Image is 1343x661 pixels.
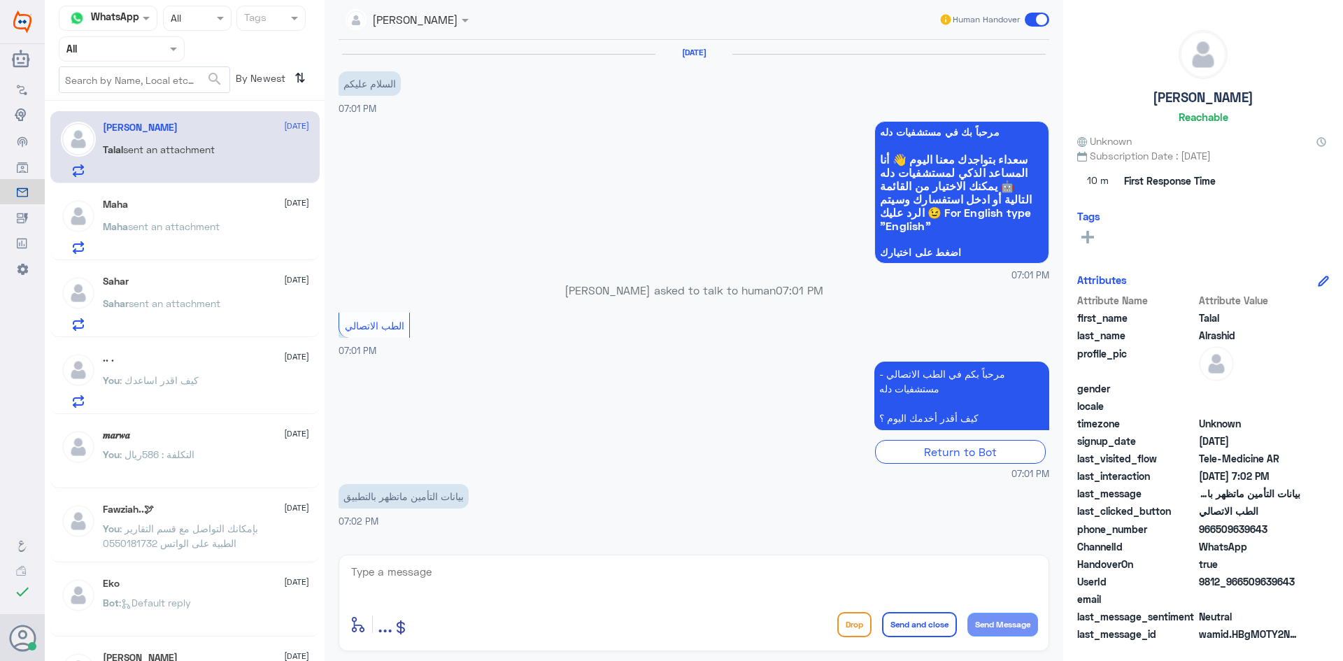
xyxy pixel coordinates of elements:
span: null [1199,381,1300,396]
h6: Tags [1077,210,1100,222]
div: Tags [242,10,267,28]
h5: .. . [103,353,114,364]
span: الطب الاتصالي [345,316,404,328]
span: 0 [1199,609,1300,624]
span: 2 [1199,539,1300,554]
span: profile_pic [1077,346,1196,378]
span: ChannelId [1077,539,1196,554]
span: You [103,523,120,534]
span: last_clicked_button [1077,504,1196,518]
p: 8/10/2025, 7:02 PM [339,477,469,502]
span: You [103,448,120,460]
span: Attribute Value [1199,293,1300,308]
span: سعداء بتواجدك معنا اليوم 👋 أنا المساعد الذكي لمستشفيات دله 🤖 يمكنك الاختيار من القائمة التالية أو... [880,152,1044,232]
img: defaultAdmin.png [61,504,96,539]
span: wamid.HBgMOTY2NTA5NjM5NjQzFQIAEhgUM0ExMkY2QTA4Rjk1Mzk3OUE3NDMA [1199,627,1300,641]
span: 07:02 PM [339,510,374,519]
span: Unknown [1077,134,1132,148]
span: null [1199,399,1300,413]
span: By Newest [230,66,289,94]
p: [PERSON_NAME] asked to talk to human [339,280,1049,295]
span: last_interaction [1077,469,1196,483]
span: Sahar [103,297,129,309]
img: defaultAdmin.png [61,429,96,464]
span: 2025-10-08T16:01:38.253Z [1199,434,1300,448]
img: defaultAdmin.png [61,199,96,234]
span: last_message [1077,486,1196,501]
span: Talal [103,143,123,155]
i: ⇅ [294,66,306,90]
span: 07:01 PM [339,343,373,352]
span: Talal [1199,311,1300,325]
span: true [1199,557,1300,571]
span: 2025-10-08T16:02:15.304Z [1199,469,1300,483]
button: search [206,68,223,91]
h5: Maha [103,199,128,211]
span: Bot [103,597,119,609]
span: search [206,71,223,87]
span: HandoverOn [1077,557,1196,571]
span: : كيف اقدر اساعدك [120,374,199,386]
h5: Eko [103,578,120,590]
span: last_visited_flow [1077,451,1196,466]
span: email [1077,592,1196,606]
span: sent an attachment [129,297,220,309]
img: defaultAdmin.png [61,353,96,388]
h5: Sahar [103,276,129,287]
span: 10 m [1077,169,1119,194]
button: Drop [837,612,872,637]
span: You [103,374,120,386]
h6: Attributes [1077,273,1127,286]
p: 8/10/2025, 7:01 PM [874,358,1049,427]
span: [DATE] [284,120,309,132]
span: last_message_sentiment [1077,609,1196,624]
input: Search by Name, Local etc… [59,67,229,92]
span: last_name [1077,328,1196,343]
h6: [DATE] [655,48,732,57]
span: مرحباً بك في مستشفيات دله [880,127,1044,138]
h5: Talal Alrashid [103,122,178,134]
span: [DATE] [284,197,309,209]
span: [DATE] [284,350,309,363]
span: 966509639643 [1199,522,1300,536]
span: locale [1077,399,1196,413]
span: Unknown [1199,416,1300,431]
span: [DATE] [284,427,309,440]
span: [DATE] [284,502,309,514]
button: ... [378,609,392,640]
span: 07:01 PM [767,282,808,294]
span: الطب الاتصالي [1199,504,1300,518]
img: whatsapp.png [66,8,87,29]
span: sent an attachment [128,220,220,232]
span: Attribute Name [1077,293,1196,308]
span: اضغط على اختيارك [880,247,1044,258]
h5: [PERSON_NAME] [1153,90,1253,106]
span: 07:01 PM [1015,269,1049,280]
button: Send Message [967,613,1038,637]
span: gender [1077,381,1196,396]
span: Maha [103,220,128,232]
span: Subscription Date : [DATE] [1077,148,1329,163]
span: ... [378,611,392,637]
span: : Default reply [119,597,191,609]
h5: Fawziah..🕊 [103,504,154,516]
span: phone_number [1077,522,1196,536]
span: : بإمكانك التواصل مع قسم التقارير الطبية على الواتس 0550181732 [103,523,258,549]
span: null [1199,592,1300,606]
i: check [14,583,31,600]
span: Human Handover [953,13,1020,26]
span: 9812_966509639643 [1199,574,1300,589]
img: defaultAdmin.png [1199,346,1234,381]
span: last_message_id [1077,627,1196,641]
span: [DATE] [284,273,309,286]
span: sent an attachment [123,143,215,155]
img: defaultAdmin.png [61,578,96,613]
span: First Response Time [1124,173,1216,188]
span: 07:01 PM [339,104,373,113]
div: Return to Bot [875,436,1046,458]
img: defaultAdmin.png [1179,31,1227,78]
span: timezone [1077,416,1196,431]
span: signup_date [1077,434,1196,448]
span: بيانات التأمين ماتظهر بالتطبيق [1199,486,1300,501]
img: Widebot Logo [13,10,31,33]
